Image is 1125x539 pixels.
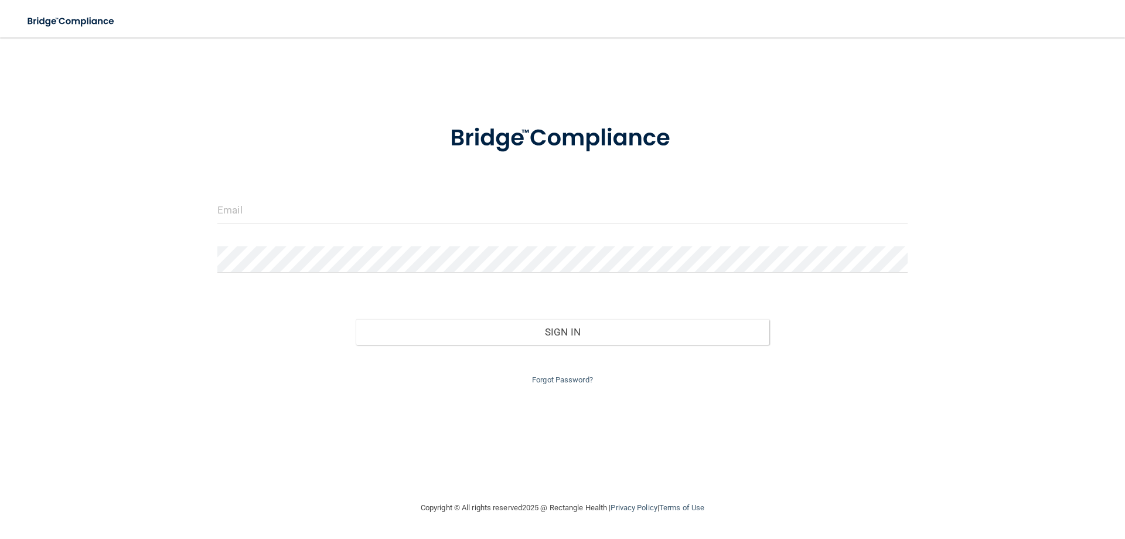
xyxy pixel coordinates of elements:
[349,489,776,527] div: Copyright © All rights reserved 2025 @ Rectangle Health | |
[217,197,908,223] input: Email
[532,375,593,384] a: Forgot Password?
[611,503,657,512] a: Privacy Policy
[356,319,770,345] button: Sign In
[426,108,699,169] img: bridge_compliance_login_screen.278c3ca4.svg
[659,503,704,512] a: Terms of Use
[18,9,125,33] img: bridge_compliance_login_screen.278c3ca4.svg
